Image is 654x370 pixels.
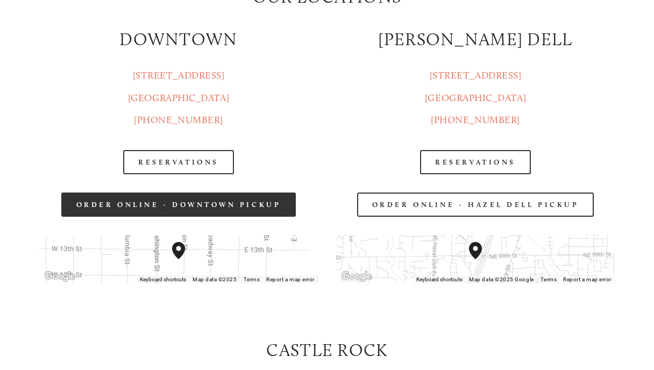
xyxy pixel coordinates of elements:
a: Open this area in Google Maps (opens a new window) [42,269,77,283]
a: Order Online - Hazel Dell Pickup [357,193,594,217]
a: [PHONE_NUMBER] [431,114,520,126]
h2: castle rock [39,338,615,362]
a: [PHONE_NUMBER] [134,114,223,126]
button: Keyboard shortcuts [416,276,463,283]
a: [STREET_ADDRESS][GEOGRAPHIC_DATA] [128,69,229,103]
a: [STREET_ADDRESS][GEOGRAPHIC_DATA] [425,69,526,103]
a: Reservations [123,150,234,174]
img: Google [42,269,77,283]
a: Reservations [420,150,531,174]
span: Map data ©2025 Google [469,276,534,282]
a: Report a map error [266,276,315,282]
a: Terms [244,276,260,282]
span: Map data ©2025 [193,276,237,282]
img: Google [339,269,374,283]
a: Order Online - Downtown pickup [61,193,296,217]
div: Amaro's Table 816 Northeast 98th Circle Vancouver, WA, 98665, United States [469,242,495,276]
a: Terms [541,276,557,282]
a: Open this area in Google Maps (opens a new window) [339,269,374,283]
button: Keyboard shortcuts [140,276,186,283]
div: Amaro's Table 1220 Main Street vancouver, United States [172,242,198,276]
a: Report a map error [563,276,612,282]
